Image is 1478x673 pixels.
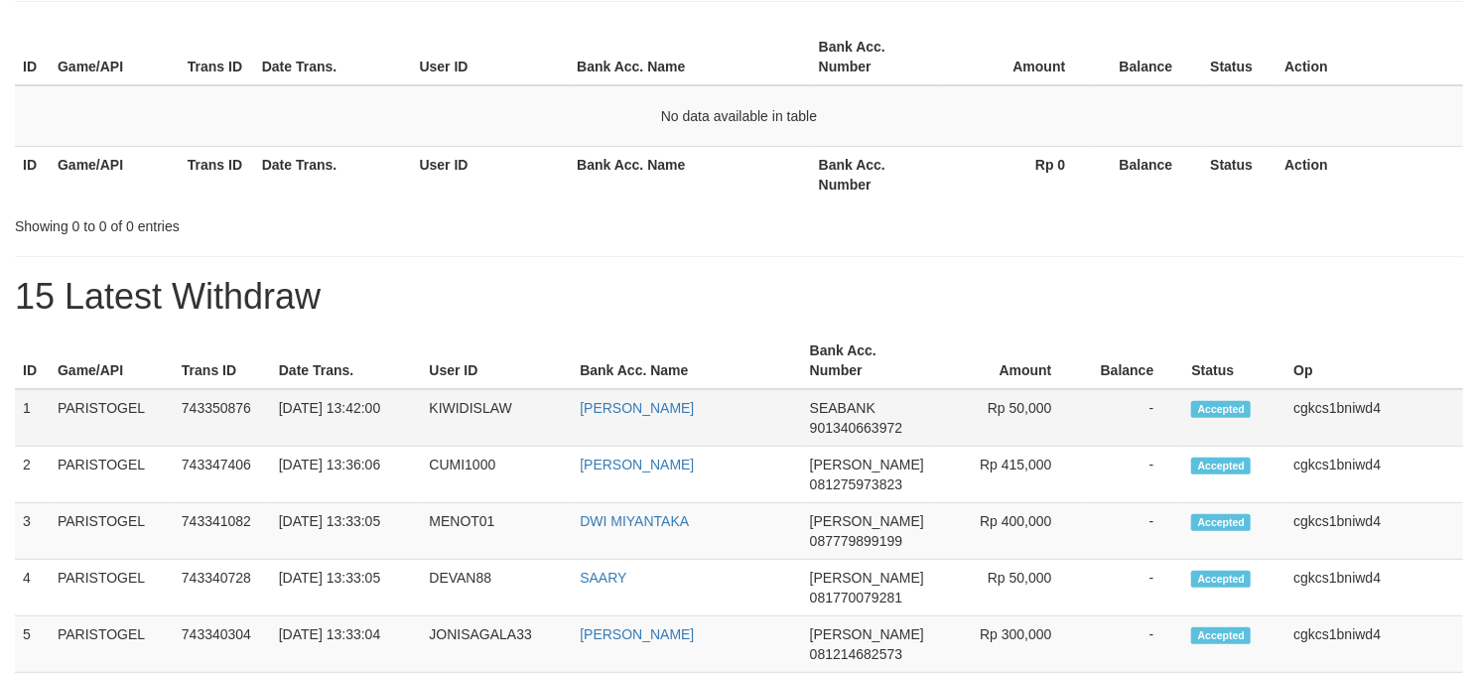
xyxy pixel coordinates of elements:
a: [PERSON_NAME] [580,457,694,472]
span: Accepted [1191,514,1251,531]
span: [PERSON_NAME] [810,570,924,586]
td: cgkcs1bniwd4 [1285,389,1463,447]
span: Copy 081214682573 to clipboard [810,646,902,662]
td: cgkcs1bniwd4 [1285,447,1463,503]
a: [PERSON_NAME] [580,400,694,416]
th: Bank Acc. Number [811,146,941,202]
th: Game/API [50,29,180,85]
td: JONISAGALA33 [421,616,572,673]
td: 743350876 [174,389,271,447]
td: PARISTOGEL [50,616,174,673]
td: PARISTOGEL [50,389,174,447]
a: [PERSON_NAME] [580,626,694,642]
td: - [1082,503,1184,560]
th: Trans ID [180,146,254,202]
th: Trans ID [180,29,254,85]
td: 5 [15,616,50,673]
span: SEABANK [810,400,875,416]
span: Copy 087779899199 to clipboard [810,533,902,549]
th: Game/API [50,333,174,389]
td: Rp 50,000 [935,560,1082,616]
td: PARISTOGEL [50,503,174,560]
td: 2 [15,447,50,503]
span: Copy 901340663972 to clipboard [810,420,902,436]
td: cgkcs1bniwd4 [1285,616,1463,673]
th: ID [15,146,50,202]
span: [PERSON_NAME] [810,513,924,529]
td: PARISTOGEL [50,447,174,503]
th: Rp 0 [941,146,1096,202]
th: Status [1202,29,1276,85]
td: cgkcs1bniwd4 [1285,560,1463,616]
td: 743341082 [174,503,271,560]
th: Date Trans. [254,29,412,85]
th: Bank Acc. Name [569,29,811,85]
td: MENOT01 [421,503,572,560]
th: Bank Acc. Name [572,333,802,389]
td: Rp 415,000 [935,447,1082,503]
td: PARISTOGEL [50,560,174,616]
th: Op [1285,333,1463,389]
th: User ID [412,29,570,85]
td: No data available in table [15,85,1463,147]
th: User ID [412,146,570,202]
th: Bank Acc. Number [811,29,941,85]
td: Rp 300,000 [935,616,1082,673]
span: Accepted [1191,571,1251,588]
th: Trans ID [174,333,271,389]
td: Rp 50,000 [935,389,1082,447]
td: [DATE] 13:33:05 [271,503,422,560]
span: Copy 081770079281 to clipboard [810,590,902,606]
td: Rp 400,000 [935,503,1082,560]
th: ID [15,333,50,389]
td: 743347406 [174,447,271,503]
th: Balance [1095,29,1202,85]
th: Action [1276,29,1463,85]
th: Date Trans. [254,146,412,202]
td: [DATE] 13:36:06 [271,447,422,503]
th: Status [1202,146,1276,202]
td: [DATE] 13:33:05 [271,560,422,616]
span: Accepted [1191,458,1251,474]
th: User ID [421,333,572,389]
td: - [1082,389,1184,447]
td: KIWIDISLAW [421,389,572,447]
td: 4 [15,560,50,616]
th: Game/API [50,146,180,202]
th: Status [1183,333,1285,389]
th: Balance [1082,333,1184,389]
td: - [1082,560,1184,616]
span: Accepted [1191,401,1251,418]
div: Showing 0 to 0 of 0 entries [15,208,601,236]
th: Amount [935,333,1082,389]
td: [DATE] 13:42:00 [271,389,422,447]
th: Balance [1095,146,1202,202]
span: Accepted [1191,627,1251,644]
th: Action [1276,146,1463,202]
a: DWI MIYANTAKA [580,513,689,529]
td: CUMI1000 [421,447,572,503]
th: Date Trans. [271,333,422,389]
td: 743340728 [174,560,271,616]
td: 1 [15,389,50,447]
span: [PERSON_NAME] [810,457,924,472]
th: Amount [941,29,1096,85]
th: Bank Acc. Number [802,333,935,389]
th: Bank Acc. Name [569,146,811,202]
span: Copy 081275973823 to clipboard [810,476,902,492]
a: SAARY [580,570,626,586]
td: [DATE] 13:33:04 [271,616,422,673]
td: cgkcs1bniwd4 [1285,503,1463,560]
td: - [1082,447,1184,503]
td: 3 [15,503,50,560]
h1: 15 Latest Withdraw [15,277,1463,317]
span: [PERSON_NAME] [810,626,924,642]
td: DEVAN88 [421,560,572,616]
td: - [1082,616,1184,673]
td: 743340304 [174,616,271,673]
th: ID [15,29,50,85]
